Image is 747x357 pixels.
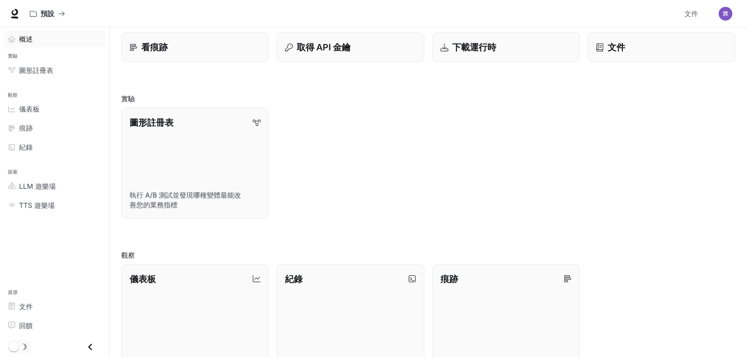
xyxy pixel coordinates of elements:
button: 取得 API 金鑰 [277,32,424,62]
font: 概述 [19,35,33,43]
font: 回饋 [19,321,33,330]
a: TTS 遊樂場 [4,197,105,214]
font: 紀錄 [285,274,303,284]
font: 資源 [8,289,18,295]
img: 使用者頭像 [719,7,732,21]
a: 回饋 [4,317,105,334]
a: 看痕跡 [121,32,269,62]
font: 痕跡 [19,124,33,132]
a: 儀表板 [4,100,105,117]
a: 圖形註冊表 [4,62,105,79]
font: 痕跡 [440,274,458,284]
font: TTS 遊樂場 [19,201,55,209]
font: 文件 [19,302,33,311]
a: 概述 [4,30,105,47]
button: 使用者頭像 [716,4,735,23]
font: 儀表板 [19,105,40,113]
span: 暗模式切換 [9,341,19,352]
font: 探索 [8,169,18,175]
font: 圖形註冊表 [130,117,174,128]
a: 文件 [4,298,105,315]
font: 紀錄 [19,143,33,151]
a: 下載運行時 [432,32,580,62]
button: 所有工作區 [25,4,69,23]
font: 預設 [41,9,54,18]
font: 下載運行時 [452,42,496,52]
a: 紀錄 [4,138,105,156]
a: 圖形註冊表執行 A/B 測試並發現哪種變體最能改善您的業務指標 [121,108,269,219]
font: 執行 A/B 測試並發現哪種變體最能改善您的業務指標 [130,191,241,209]
font: 觀察 [121,251,135,259]
font: 實驗 [8,53,18,59]
a: LLM 遊樂場 [4,178,105,195]
font: 觀察 [8,92,18,98]
button: 關閉抽屜 [79,337,101,357]
font: 文件 [684,9,698,18]
font: 看痕跡 [141,42,168,52]
a: 痕跡 [4,119,105,136]
font: 儀表板 [130,274,156,284]
font: LLM 遊樂場 [19,182,56,190]
font: 取得 API 金鑰 [297,42,351,52]
a: 文件 [588,32,735,62]
font: 實驗 [121,94,135,103]
a: 文件 [681,4,712,23]
font: 文件 [608,42,625,52]
font: 圖形註冊表 [19,66,53,74]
